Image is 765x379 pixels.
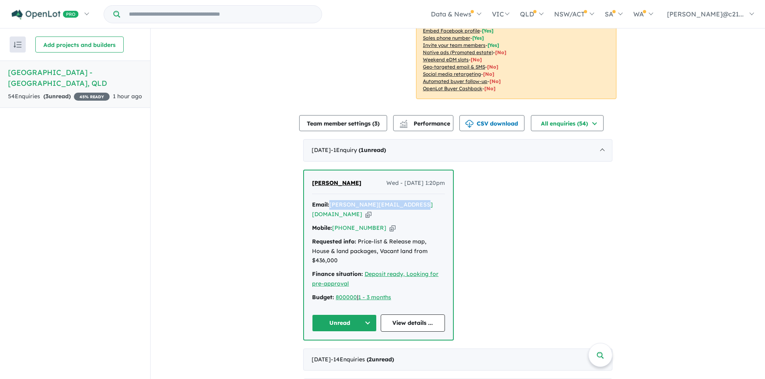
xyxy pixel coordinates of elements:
a: Deposit ready, Looking for pre-approval [312,270,439,287]
span: [No] [471,57,482,63]
img: bar-chart.svg [400,122,408,128]
span: [No] [484,85,496,91]
button: Unread [312,314,377,332]
span: 3 [45,93,49,100]
strong: ( unread) [43,93,71,100]
span: [No] [487,64,498,70]
u: Embed Facebook profile [423,28,480,34]
span: [No] [490,78,501,84]
span: [ Yes ] [488,42,499,48]
u: Automated buyer follow-up [423,78,488,84]
span: [PERSON_NAME]@c21... [667,10,744,18]
strong: Requested info: [312,238,356,245]
span: Wed - [DATE] 1:20pm [386,178,445,188]
a: View details ... [381,314,445,332]
img: line-chart.svg [400,120,407,124]
h5: [GEOGRAPHIC_DATA] - [GEOGRAPHIC_DATA] , QLD [8,67,142,89]
button: Team member settings (3) [299,115,387,131]
button: Performance [393,115,453,131]
span: 45 % READY [74,93,110,101]
u: Sales phone number [423,35,470,41]
img: download icon [465,120,473,128]
u: Geo-targeted email & SMS [423,64,485,70]
div: [DATE] [303,349,612,371]
span: [ Yes ] [482,28,494,34]
u: Weekend eDM slots [423,57,469,63]
a: 1 - 3 months [358,294,391,301]
span: [No] [483,71,494,77]
a: 800000 [336,294,357,301]
button: CSV download [459,115,524,131]
input: Try estate name, suburb, builder or developer [122,6,320,23]
u: Social media retargeting [423,71,481,77]
a: [PERSON_NAME] [312,178,361,188]
u: Native ads (Promoted estate) [423,49,493,55]
a: [PERSON_NAME][EMAIL_ADDRESS][DOMAIN_NAME] [312,201,433,218]
div: [DATE] [303,139,612,162]
button: Copy [365,210,371,219]
strong: ( unread) [367,356,394,363]
u: Invite your team members [423,42,486,48]
strong: Finance situation: [312,270,363,278]
strong: Mobile: [312,224,332,231]
span: 3 [374,120,377,127]
a: [PHONE_NUMBER] [332,224,386,231]
span: - 14 Enquir ies [331,356,394,363]
strong: Budget: [312,294,334,301]
span: - 1 Enquir y [331,146,386,154]
button: All enquiries (54) [531,115,604,131]
span: [No] [495,49,506,55]
button: Add projects and builders [35,36,124,53]
button: Copy [390,224,396,232]
div: 54 Enquir ies [8,92,110,101]
span: 2 [369,356,372,363]
span: [ Yes ] [472,35,484,41]
strong: ( unread) [359,146,386,154]
span: [PERSON_NAME] [312,179,361,186]
strong: Email: [312,201,329,208]
span: 1 [361,146,364,154]
u: OpenLot Buyer Cashback [423,85,482,91]
span: 1 hour ago [113,93,142,100]
span: Performance [401,120,450,127]
div: | [312,293,445,302]
img: Openlot PRO Logo White [12,10,79,20]
div: Price-list & Release map, House & land packages, Vacant land from $436,000 [312,237,445,266]
img: sort.svg [14,42,22,48]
